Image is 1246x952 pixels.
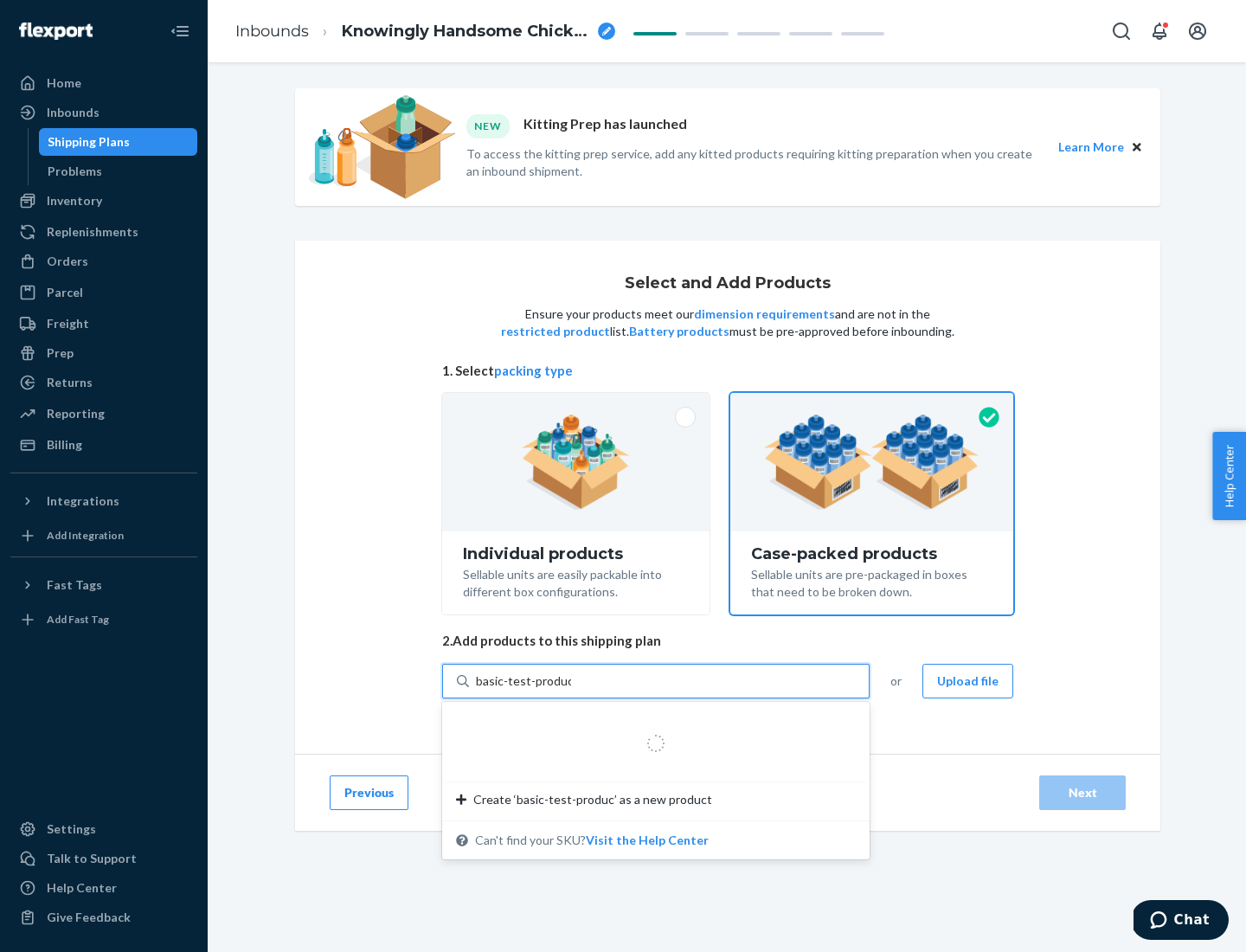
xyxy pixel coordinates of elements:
a: Inventory [10,187,197,215]
a: Reporting [10,400,197,428]
span: Create ‘basic-test-produc’ as a new product [473,791,712,808]
a: Inbounds [10,99,197,126]
button: restricted product [501,323,610,340]
div: Next [1054,784,1111,801]
div: Add Fast Tag [47,612,109,627]
div: Billing [47,436,82,453]
input: Create ‘basic-test-produc’ as a new productCan't find your SKU?Visit the Help Center [476,672,571,690]
div: Integrations [47,492,119,510]
button: dimension requirements [694,306,835,323]
div: Problems [48,163,102,180]
img: individual-pack.facf35554cb0f1810c75b2bd6df2d64e.png [522,415,630,510]
div: Add Integration [47,528,124,543]
div: Inventory [47,192,102,209]
a: Shipping Plans [39,128,198,156]
button: Next [1039,775,1126,810]
a: Add Integration [10,522,197,550]
button: Open account menu [1180,14,1215,48]
div: NEW [466,114,510,138]
p: Ensure your products meet our and are not in the list. must be pre-approved before inbounding. [499,306,956,340]
button: Previous [330,775,408,810]
div: Freight [47,315,89,332]
a: Billing [10,431,197,459]
div: Fast Tags [47,576,102,594]
a: Add Fast Tag [10,606,197,634]
div: Shipping Plans [48,133,130,151]
button: Close [1127,138,1146,157]
div: Individual products [463,545,689,563]
div: Reporting [47,405,105,422]
div: Parcel [47,284,83,301]
span: 2. Add products to this shipping plan [442,632,1013,650]
a: Home [10,69,197,97]
button: Talk to Support [10,845,197,872]
button: Open notifications [1142,14,1177,48]
span: 1. Select [442,362,1013,380]
a: Help Center [10,874,197,902]
button: packing type [494,362,573,380]
span: Can't find your SKU? [475,832,709,849]
button: Help Center [1212,432,1246,520]
a: Freight [10,310,197,338]
button: Create ‘basic-test-produc’ as a new productCan't find your SKU? [586,832,709,849]
div: Returns [47,374,93,391]
div: Talk to Support [47,850,137,867]
img: Flexport logo [19,23,93,40]
button: Upload file [922,664,1013,698]
div: Home [47,74,81,92]
a: Orders [10,248,197,275]
div: Replenishments [47,223,138,241]
p: To access the kitting prep service, add any kitted products requiring kitting preparation when yo... [466,145,1043,180]
span: or [890,672,902,690]
button: Open Search Box [1104,14,1139,48]
a: Parcel [10,279,197,306]
h1: Select and Add Products [625,275,831,293]
button: Battery products [629,323,729,340]
div: Orders [47,253,88,270]
div: Help Center [47,879,117,897]
div: Give Feedback [47,909,131,926]
a: Returns [10,369,197,396]
div: Inbounds [47,104,100,121]
button: Learn More [1058,138,1124,157]
button: Give Feedback [10,904,197,931]
img: case-pack.59cecea509d18c883b923b81aeac6d0b.png [764,415,979,510]
p: Kitting Prep has launched [523,114,687,138]
a: Settings [10,815,197,843]
ol: breadcrumbs [222,6,629,57]
div: Settings [47,820,96,838]
div: Sellable units are pre-packaged in boxes that need to be broken down. [751,563,992,601]
button: Integrations [10,487,197,515]
span: Knowingly Handsome Chicken [342,21,591,43]
button: Fast Tags [10,571,197,599]
div: Prep [47,344,74,362]
button: Close Navigation [163,14,197,48]
a: Prep [10,339,197,367]
a: Problems [39,158,198,185]
div: Case-packed products [751,545,992,563]
div: Sellable units are easily packable into different box configurations. [463,563,689,601]
iframe: Opens a widget where you can chat to one of our agents [1134,900,1229,943]
a: Replenishments [10,218,197,246]
a: Inbounds [235,22,309,41]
